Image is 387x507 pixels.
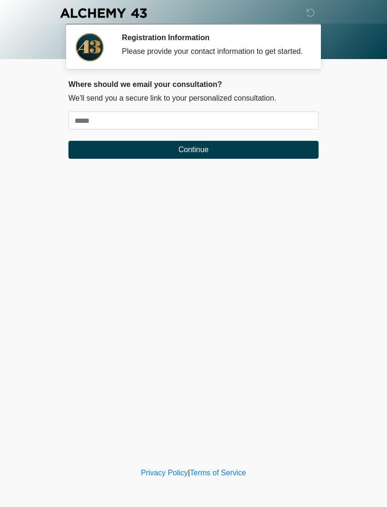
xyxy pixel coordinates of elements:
[68,141,319,159] button: Continue
[188,469,190,477] a: |
[122,33,304,42] h2: Registration Information
[122,46,304,57] div: Please provide your contact information to get started.
[68,93,319,104] p: We'll send you a secure link to your personalized consultation.
[76,33,104,61] img: Agent Avatar
[141,469,188,477] a: Privacy Policy
[59,7,148,19] img: Alchemy 43 Logo
[68,80,319,89] h2: Where should we email your consultation?
[190,469,246,477] a: Terms of Service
